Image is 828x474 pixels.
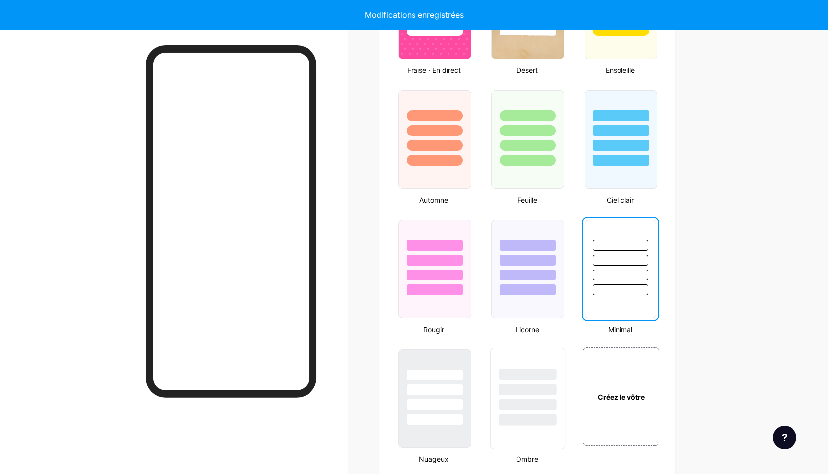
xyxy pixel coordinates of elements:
font: Feuille [517,196,537,204]
font: Rougir [423,325,444,334]
font: Fraise · En direct [407,66,461,74]
font: Modifications enregistrées [365,10,464,20]
font: Ensoleillé [606,66,635,74]
font: Ciel clair [607,196,634,204]
font: Licorne [516,325,539,334]
font: Minimal [608,325,632,334]
font: Nuageux [419,455,448,463]
font: Automne [419,196,448,204]
font: Créez le vôtre [598,393,645,401]
font: Désert [517,66,538,74]
font: Ombre [516,455,538,463]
